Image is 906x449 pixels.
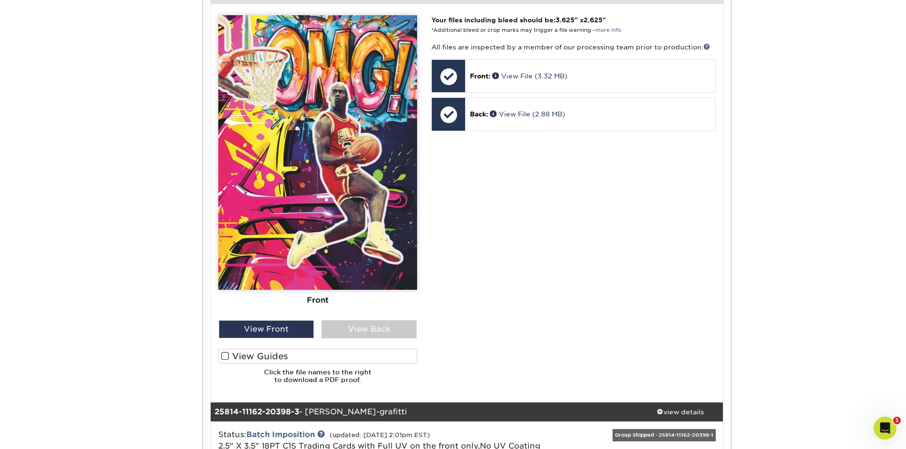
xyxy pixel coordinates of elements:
[638,402,723,421] a: view details
[219,320,314,338] div: View Front
[431,42,715,52] p: All files are inspected by a member of our processing team prior to production.
[218,290,417,311] div: Front
[218,368,417,392] h6: Click the file names to the right to download a PDF proof.
[595,27,621,33] a: more info
[330,431,430,439] small: (updated: [DATE] 2:01pm EST)
[321,320,417,338] div: View Back
[470,72,490,80] span: Front:
[431,27,621,33] small: *Additional bleed or crop marks may trigger a file warning –
[874,417,896,439] iframe: Intercom live chat
[490,110,565,118] a: View File (2.88 MB)
[638,407,723,417] div: view details
[2,420,81,446] iframe: Google Customer Reviews
[555,16,575,24] span: 3.625
[214,407,299,416] strong: 25814-11162-20398-3
[246,430,315,439] a: Batch Imposition
[211,402,638,421] div: - [PERSON_NAME]-grafitti
[470,110,488,118] span: Back:
[893,417,901,424] span: 1
[492,72,567,80] a: View File (3.32 MB)
[613,429,716,441] div: Group Shipped - 25814-11162-20398-1
[584,16,603,24] span: 2.625
[431,16,606,24] strong: Your files including bleed should be: " x "
[218,349,417,363] label: View Guides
